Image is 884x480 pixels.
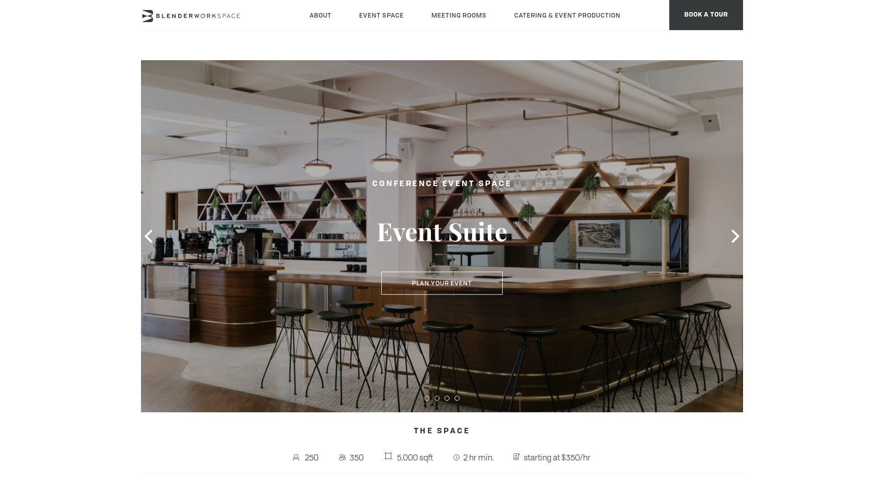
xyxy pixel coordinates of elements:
[327,216,557,247] h3: Event Suite
[521,449,593,465] span: starting at $350/hr
[394,449,435,465] span: 5,000 sqft
[141,422,743,441] h4: The Space
[381,272,503,295] button: Plan Your Event
[461,449,496,465] span: 2 hr min.
[327,178,557,191] h2: Conference Event Space
[303,449,321,465] span: 250
[348,449,367,465] span: 350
